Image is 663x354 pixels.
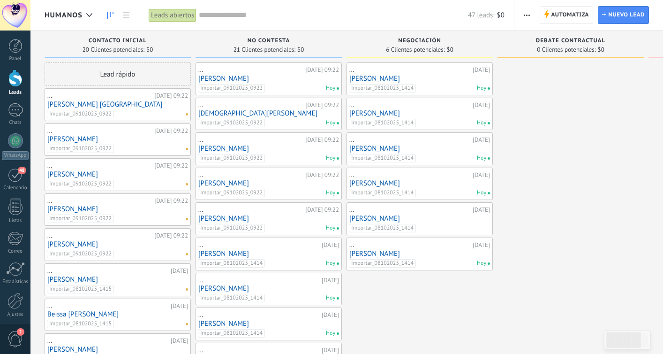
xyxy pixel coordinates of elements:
span: No hay nada asignado [186,288,188,291]
div: Negociación [351,38,488,46]
div: [DATE] [473,66,490,74]
span: Importar_09102025_0922 [198,119,265,127]
div: [DATE] 09:22 [154,162,188,169]
span: Hay tarea para ahora [337,332,339,335]
div: ... [47,337,168,345]
div: WhatsApp [2,151,29,160]
div: ... [198,66,303,74]
div: ... [198,311,319,319]
a: [PERSON_NAME] [47,346,188,354]
span: No hay nada asignado [186,183,188,185]
div: [DATE] [473,136,490,144]
a: [PERSON_NAME] [47,240,188,248]
a: [PERSON_NAME] [198,250,339,258]
div: ... [47,197,152,205]
div: ... [198,346,319,354]
a: [DEMOGRAPHIC_DATA][PERSON_NAME] [198,109,339,117]
div: Calendario [2,185,29,191]
span: $0 [497,11,505,20]
span: No hay nada asignado [186,253,188,255]
span: Hoy [326,259,335,268]
span: Hay tarea para ahora [337,157,339,160]
span: Importar_09102025_0922 [198,224,265,232]
span: Contacto inicial [89,38,147,44]
span: Hoy [326,294,335,302]
span: 0 Clientes potenciales: [537,47,595,53]
span: Hoy [477,189,486,197]
span: $0 [146,47,153,53]
span: Hay tarea para ahora [488,192,490,194]
span: Hoy [326,119,335,127]
div: ... [349,101,470,109]
div: ... [349,241,470,249]
span: Hay tarea para ahora [337,122,339,124]
div: ... [349,206,470,214]
span: Hoy [477,84,486,92]
a: [PERSON_NAME] [198,145,339,153]
span: Hoy [326,84,335,92]
span: Hay tarea para ahora [488,157,490,160]
span: 20 Clientes potenciales: [83,47,144,53]
span: No hay nada asignado [186,323,188,325]
span: $0 [598,47,604,53]
a: [PERSON_NAME] [349,250,490,258]
div: Panel [2,56,29,62]
div: ... [349,171,470,179]
div: Debate contractual [502,38,639,46]
span: Nuevo lead [608,7,645,23]
span: Hay tarea para ahora [488,87,490,90]
span: Hoy [326,154,335,162]
span: Importar_08102025_1414 [349,84,416,92]
a: [PERSON_NAME] [198,285,339,292]
div: ... [198,171,303,179]
div: Listas [2,218,29,224]
span: Importar_08102025_1415 [47,320,114,328]
div: [DATE] 09:22 [305,171,339,179]
span: Importar_08102025_1414 [349,119,416,127]
div: ... [47,127,152,135]
div: [DATE] [322,311,339,319]
div: [DATE] [473,171,490,179]
div: ... [47,267,168,275]
a: Automatiza [540,6,593,24]
span: $0 [297,47,304,53]
div: [DATE] 09:22 [154,92,188,100]
div: ... [47,232,152,239]
span: 47 leads: [468,11,495,20]
span: Hay tarea para ahora [337,227,339,230]
div: [DATE] [473,206,490,214]
div: ... [349,136,470,144]
a: [PERSON_NAME] [47,205,188,213]
div: Contacto inicial [49,38,186,46]
div: ... [198,277,319,284]
span: Hoy [477,154,486,162]
div: ... [198,101,303,109]
span: 48 [18,167,26,174]
span: Negociación [398,38,441,44]
span: Importar_08102025_1414 [349,224,416,232]
div: ... [349,66,470,74]
div: [DATE] [171,267,188,275]
span: Hoy [326,224,335,232]
div: [DATE] [171,337,188,345]
span: Importar_09102025_0922 [47,250,114,258]
span: No hay nada asignado [186,148,188,150]
span: Importar_09102025_0922 [47,180,114,188]
div: ... [198,136,303,144]
span: Importar_08102025_1414 [198,294,265,302]
a: [PERSON_NAME] [47,276,188,284]
div: [DATE] [171,302,188,310]
div: ... [47,162,152,169]
div: [DATE] [322,241,339,249]
div: ... [47,92,152,100]
span: Importar_08102025_1414 [198,329,265,338]
span: Hoy [326,189,335,197]
span: Hay tarea para ahora [337,192,339,194]
span: No hay nada asignado [186,218,188,220]
span: No hay nada asignado [186,113,188,115]
div: NO CONTESTA [200,38,337,46]
span: Hoy [477,259,486,268]
span: 2 [17,328,24,336]
span: Debate contractual [536,38,605,44]
span: Hay tarea para ahora [337,87,339,90]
